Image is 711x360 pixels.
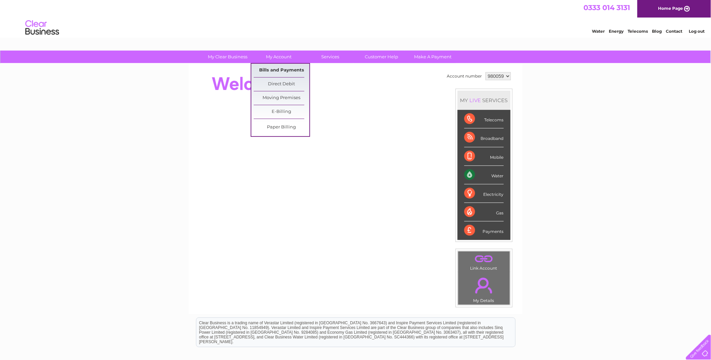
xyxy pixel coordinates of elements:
[196,4,515,33] div: Clear Business is a trading name of Verastar Limited (registered in [GEOGRAPHIC_DATA] No. 3667643...
[254,64,309,77] a: Bills and Payments
[460,253,508,265] a: .
[464,221,504,240] div: Payments
[25,18,59,38] img: logo.png
[464,147,504,166] div: Mobile
[468,97,483,103] div: LIVE
[251,51,307,63] a: My Account
[254,105,309,119] a: E-Billing
[464,203,504,221] div: Gas
[460,274,508,297] a: .
[464,128,504,147] div: Broadband
[458,251,510,272] td: Link Account
[652,29,662,34] a: Blog
[254,78,309,91] a: Direct Debit
[200,51,255,63] a: My Clear Business
[464,184,504,203] div: Electricity
[584,3,630,12] a: 0333 014 3131
[254,91,309,105] a: Moving Premises
[609,29,624,34] a: Energy
[354,51,409,63] a: Customer Help
[458,272,510,305] td: My Details
[464,166,504,184] div: Water
[666,29,683,34] a: Contact
[445,70,484,82] td: Account number
[689,29,705,34] a: Log out
[254,121,309,134] a: Paper Billing
[464,110,504,128] div: Telecoms
[405,51,461,63] a: Make A Payment
[302,51,358,63] a: Services
[628,29,648,34] a: Telecoms
[592,29,605,34] a: Water
[458,91,511,110] div: MY SERVICES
